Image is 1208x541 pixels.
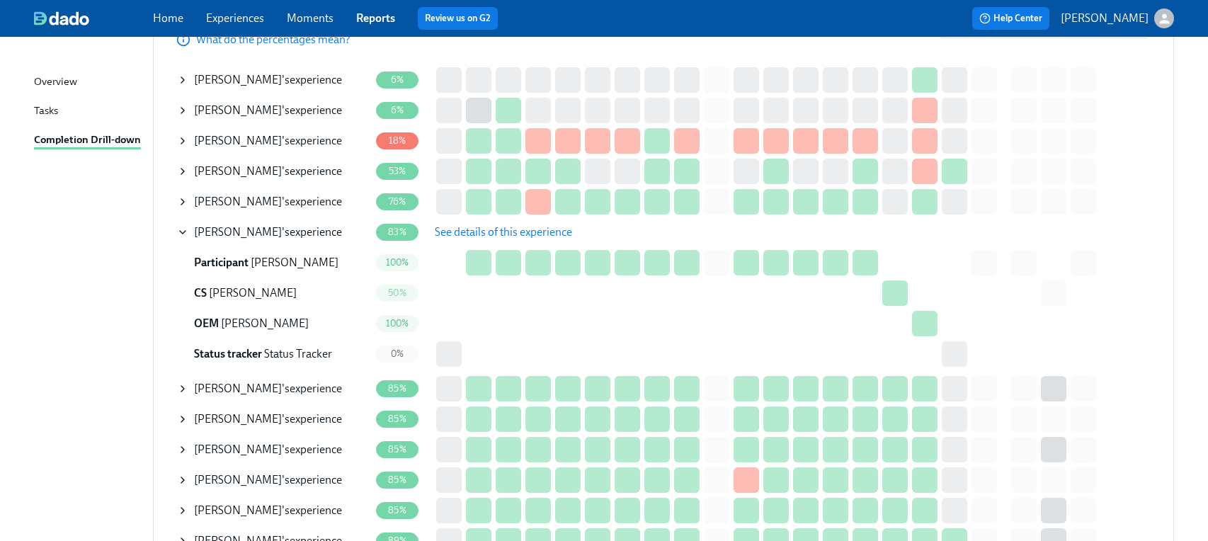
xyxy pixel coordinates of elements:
div: 's experience [194,194,342,210]
a: Overview [34,74,142,91]
span: [PERSON_NAME] [194,195,282,208]
span: [PERSON_NAME] [209,286,297,300]
span: 50% [380,287,415,298]
div: 's experience [194,381,342,397]
div: 's experience [194,133,342,149]
p: What do the percentages mean? [196,32,351,47]
span: [PERSON_NAME] [194,134,282,147]
span: 76% [380,196,415,207]
button: Help Center [972,7,1049,30]
a: Reports [356,11,395,25]
div: Completion Drill-down [34,132,141,149]
div: 's experience [194,72,342,88]
div: CS [PERSON_NAME] [177,279,370,307]
span: 83% [380,227,415,237]
span: [PERSON_NAME] [221,317,309,330]
div: Participant [PERSON_NAME] [177,249,370,277]
span: [PERSON_NAME] [194,443,282,456]
div: Status tracker Status Tracker [177,340,370,368]
div: [PERSON_NAME]'sexperience [177,496,370,525]
span: Credentialing Specialist [194,286,207,300]
div: [PERSON_NAME]'sexperience [177,375,370,403]
div: [PERSON_NAME]'sexperience [177,435,370,464]
div: [PERSON_NAME]'sexperience [177,127,370,155]
span: 53% [380,166,415,176]
button: Review us on G2 [418,7,498,30]
div: 's experience [194,411,342,427]
button: See details of this experience [425,218,582,246]
span: [PERSON_NAME] [194,225,282,239]
span: [PERSON_NAME] [194,473,282,486]
span: [PERSON_NAME] [251,256,338,269]
a: dado [34,11,153,25]
span: 100% [377,257,418,268]
span: 18% [380,135,415,146]
div: [PERSON_NAME]'sexperience [177,218,370,246]
a: Moments [287,11,334,25]
span: Status tracker [194,347,262,360]
div: [PERSON_NAME]'sexperience [177,466,370,494]
span: Help Center [979,11,1042,25]
button: [PERSON_NAME] [1061,8,1174,28]
a: Home [153,11,183,25]
div: Overview [34,74,77,91]
span: 6% [382,74,412,85]
a: Experiences [206,11,264,25]
div: [PERSON_NAME]'sexperience [177,188,370,216]
img: dado [34,11,89,25]
span: Onboarding Experience Manager [194,317,219,330]
span: 85% [380,383,415,394]
div: [PERSON_NAME]'sexperience [177,66,370,94]
a: Completion Drill-down [34,132,142,149]
div: 's experience [194,503,342,518]
span: [PERSON_NAME] [194,503,282,517]
div: 's experience [194,103,342,118]
p: [PERSON_NAME] [1061,11,1149,26]
span: [PERSON_NAME] [194,412,282,426]
div: [PERSON_NAME]'sexperience [177,405,370,433]
a: Tasks [34,103,142,120]
span: Status Tracker [264,347,332,360]
div: Tasks [34,103,58,120]
span: 85% [380,474,415,485]
span: [PERSON_NAME] [194,164,282,178]
span: [PERSON_NAME] [194,103,282,117]
a: Review us on G2 [425,11,491,25]
div: 's experience [194,442,342,457]
span: [PERSON_NAME] [194,73,282,86]
span: Participant [194,256,249,269]
div: [PERSON_NAME]'sexperience [177,96,370,125]
div: 's experience [194,164,342,179]
span: [PERSON_NAME] [194,382,282,395]
div: [PERSON_NAME]'sexperience [177,157,370,186]
span: 85% [380,505,415,516]
div: OEM [PERSON_NAME] [177,309,370,338]
span: 85% [380,414,415,424]
span: 6% [382,105,412,115]
span: See details of this experience [435,225,572,239]
span: 85% [380,444,415,455]
span: 100% [377,318,418,329]
div: 's experience [194,472,342,488]
div: 's experience [194,224,342,240]
span: 0% [382,348,412,359]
